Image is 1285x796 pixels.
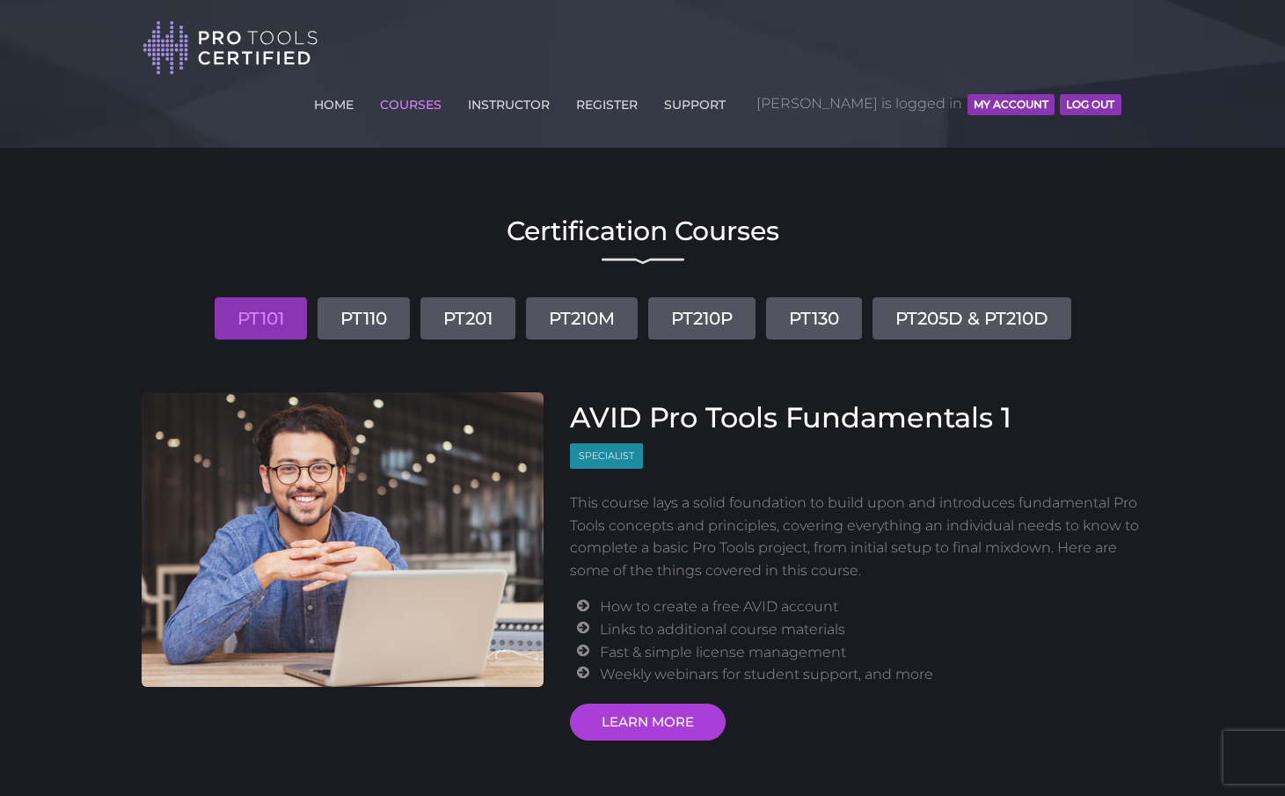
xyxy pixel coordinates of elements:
[570,443,643,469] span: Specialist
[600,663,1143,686] li: Weekly webinars for student support, and more
[526,297,638,340] a: PT210M
[766,297,862,340] a: PT130
[318,297,410,340] a: PT110
[600,618,1143,641] li: Links to additional course materials
[570,704,726,741] a: LEARN MORE
[660,87,730,115] a: SUPPORT
[376,87,446,115] a: COURSES
[570,401,1144,435] h3: AVID Pro Tools Fundamentals 1
[1060,94,1121,115] button: Log Out
[756,77,1121,130] span: [PERSON_NAME] is logged in
[310,87,358,115] a: HOME
[142,19,318,77] img: Pro Tools Certified Logo
[215,297,307,340] a: PT101
[648,297,756,340] a: PT210P
[600,641,1143,664] li: Fast & simple license management
[872,297,1071,340] a: PT205D & PT210D
[570,492,1144,581] p: This course lays a solid foundation to build upon and introduces fundamental Pro Tools concepts a...
[967,94,1055,115] button: MY ACCOUNT
[572,87,642,115] a: REGISTER
[600,595,1143,618] li: How to create a free AVID account
[464,87,554,115] a: INSTRUCTOR
[420,297,515,340] a: PT201
[602,258,684,265] img: decorative line
[142,218,1144,245] h2: Certification Courses
[142,392,544,687] img: AVID Pro Tools Fundamentals 1 Course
